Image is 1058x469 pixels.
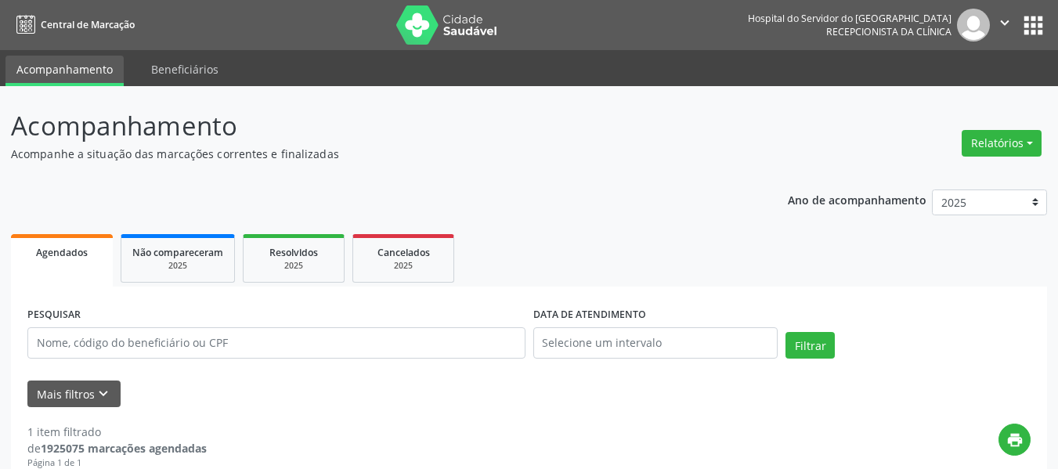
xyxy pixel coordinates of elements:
button:  [990,9,1020,41]
label: DATA DE ATENDIMENTO [533,303,646,327]
div: 2025 [255,260,333,272]
span: Resolvidos [269,246,318,259]
p: Acompanhe a situação das marcações correntes e finalizadas [11,146,736,162]
button: print [998,424,1031,456]
img: img [957,9,990,41]
span: Agendados [36,246,88,259]
i:  [996,14,1013,31]
i: keyboard_arrow_down [95,385,112,402]
p: Ano de acompanhamento [788,189,926,209]
a: Beneficiários [140,56,229,83]
input: Selecione um intervalo [533,327,778,359]
a: Acompanhamento [5,56,124,86]
button: Mais filtroskeyboard_arrow_down [27,381,121,408]
span: Central de Marcação [41,18,135,31]
div: de [27,440,207,456]
button: Filtrar [785,332,835,359]
div: Hospital do Servidor do [GEOGRAPHIC_DATA] [748,12,951,25]
div: 2025 [364,260,442,272]
span: Recepcionista da clínica [826,25,951,38]
label: PESQUISAR [27,303,81,327]
strong: 1925075 marcações agendadas [41,441,207,456]
div: 1 item filtrado [27,424,207,440]
div: 2025 [132,260,223,272]
span: Cancelados [377,246,430,259]
span: Não compareceram [132,246,223,259]
a: Central de Marcação [11,12,135,38]
button: Relatórios [962,130,1042,157]
i: print [1006,431,1024,449]
p: Acompanhamento [11,106,736,146]
input: Nome, código do beneficiário ou CPF [27,327,525,359]
button: apps [1020,12,1047,39]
